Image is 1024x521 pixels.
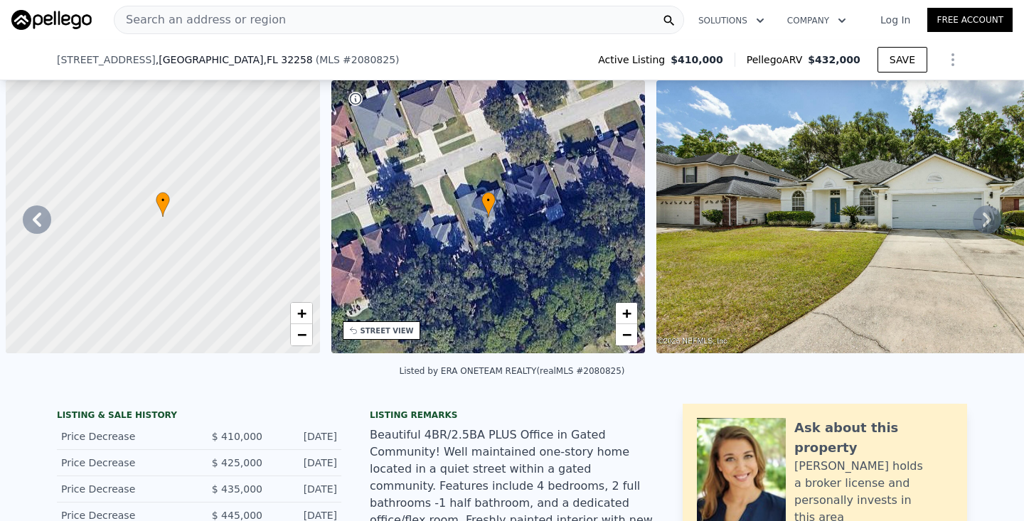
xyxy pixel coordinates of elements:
a: Zoom in [291,303,312,324]
button: Company [776,8,858,33]
div: • [156,192,170,217]
span: Search an address or region [114,11,286,28]
a: Free Account [927,8,1013,32]
a: Zoom out [616,324,637,345]
span: • [156,194,170,207]
span: # 2080825 [343,54,395,65]
div: ( ) [316,53,400,67]
div: LISTING & SALE HISTORY [57,409,341,424]
span: − [622,326,631,343]
img: Pellego [11,10,92,30]
span: − [297,326,306,343]
div: STREET VIEW [361,326,414,336]
div: Listing remarks [370,409,654,421]
span: $ 445,000 [212,510,262,521]
div: Ask about this property [794,418,953,458]
div: Price Decrease [61,456,188,470]
div: Price Decrease [61,429,188,444]
button: Solutions [687,8,776,33]
div: [DATE] [274,482,337,496]
button: SAVE [878,47,927,72]
div: Listed by ERA ONETEAM REALTY (realMLS #2080825) [400,366,625,376]
span: + [622,304,631,322]
a: Zoom out [291,324,312,345]
span: $ 425,000 [212,457,262,468]
span: , [GEOGRAPHIC_DATA] [156,53,313,67]
a: Log In [863,13,927,27]
span: , FL 32258 [263,54,312,65]
span: $ 410,000 [212,431,262,442]
span: Active Listing [598,53,671,67]
div: Price Decrease [61,482,188,496]
button: Show Options [939,45,967,74]
span: [STREET_ADDRESS] [57,53,156,67]
div: • [481,192,496,217]
span: MLS [319,54,340,65]
div: [DATE] [274,429,337,444]
span: $ 435,000 [212,483,262,495]
span: $410,000 [671,53,723,67]
span: • [481,194,496,207]
a: Zoom in [616,303,637,324]
span: + [297,304,306,322]
span: Pellego ARV [747,53,809,67]
div: [DATE] [274,456,337,470]
span: $432,000 [808,54,860,65]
